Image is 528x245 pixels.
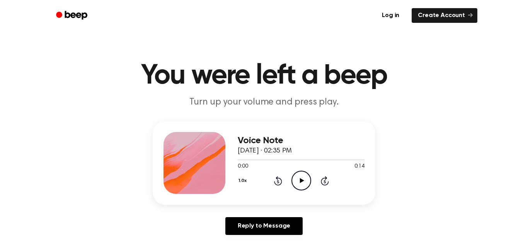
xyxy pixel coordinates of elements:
[116,96,412,109] p: Turn up your volume and press play.
[412,8,477,23] a: Create Account
[374,7,407,24] a: Log in
[66,62,462,90] h1: You were left a beep
[238,174,249,187] button: 1.0x
[354,163,364,171] span: 0:14
[238,135,364,146] h3: Voice Note
[238,147,292,154] span: [DATE] · 02:35 PM
[225,217,303,235] a: Reply to Message
[238,163,248,171] span: 0:00
[51,8,94,23] a: Beep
